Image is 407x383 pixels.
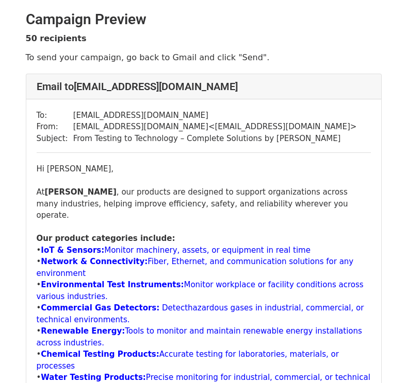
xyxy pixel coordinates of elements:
a: Environmental Test Instruments:Monitor workplace or facility conditions across various industries. [37,280,364,301]
div: • [37,256,371,279]
a: IoT & Sensors:Monitor machinery, assets, or equipment in real time [41,246,311,255]
div: Hi [PERSON_NAME], [37,163,371,175]
strong: Network & Connectivity: [41,257,148,266]
td: From: [37,121,73,133]
h4: Email to [EMAIL_ADDRESS][DOMAIN_NAME] [37,80,371,93]
strong: IoT & Sensors: [41,246,104,255]
p: To send your campaign, go back to Gmail and click "Send". [26,52,382,63]
strong: Environmental Test Instruments: [41,280,184,289]
strong: 50 recipients [26,33,87,43]
strong: Our product categories include: [37,234,175,243]
a: Network & Connectivity:Fiber, Ethernet, and communication solutions for any environment [37,257,354,278]
td: From Testing to Technology – Complete Solutions by [PERSON_NAME] [73,133,357,145]
td: Subject: [37,133,73,145]
strong: Commercial Gas Detectors: [41,303,159,312]
a: Chemical Testing Products:Accurate testing for laboratories, materials, or processes [37,350,339,371]
td: [EMAIL_ADDRESS][DOMAIN_NAME] [73,110,357,121]
div: • [37,325,371,349]
div: • [37,349,371,372]
td: [EMAIL_ADDRESS][DOMAIN_NAME] < [EMAIL_ADDRESS][DOMAIN_NAME] > [73,121,357,133]
div: • [37,245,371,256]
strong: Water Testing Products: [41,373,146,382]
strong: [PERSON_NAME] [44,187,116,197]
div: • [37,279,371,302]
div: At , our products are designed to support organizations across many industries, helping improve e... [37,186,371,221]
strong: Renewable Energy: [41,326,125,336]
strong: Chemical Testing Products: [41,350,159,359]
td: To: [37,110,73,121]
h2: Campaign Preview [26,11,382,28]
span: Detect [162,303,188,312]
a: Commercial Gas Detectors: Detecthazardous gases in industrial, commercial, or technical environme... [37,303,364,324]
div: • [37,302,371,325]
a: Renewable Energy:Tools to monitor and maintain renewable energy installations across industries. [37,326,362,347]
